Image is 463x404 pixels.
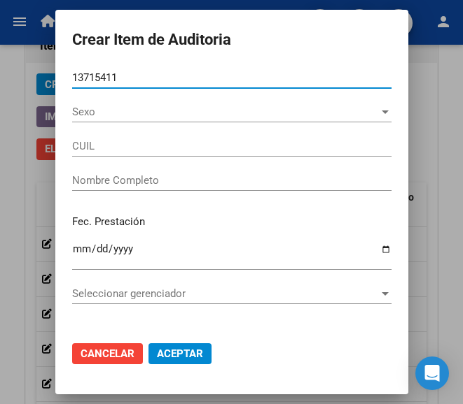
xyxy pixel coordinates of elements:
[72,287,379,300] span: Seleccionar gerenciador
[415,356,449,390] div: Open Intercom Messenger
[72,343,143,364] button: Cancelar
[72,214,392,230] p: Fec. Prestación
[72,328,392,344] p: Código Prestación (no obligatorio)
[72,106,379,118] span: Sexo
[148,343,212,364] button: Aceptar
[157,347,203,360] span: Aceptar
[72,27,392,53] h2: Crear Item de Auditoria
[81,347,134,360] span: Cancelar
